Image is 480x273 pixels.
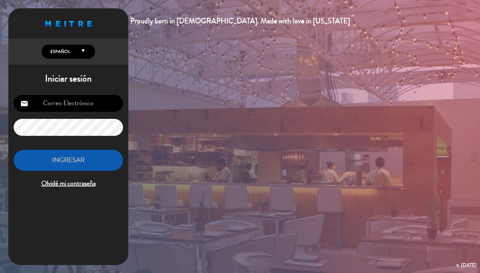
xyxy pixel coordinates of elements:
i: lock [20,124,28,132]
span: Olvidé mi contraseña [14,178,123,189]
i: email [20,100,28,108]
div: v. [DATE] [456,261,477,270]
h1: Iniciar sesión [8,73,128,85]
button: INGRESAR [14,150,123,171]
input: Correo Electrónico [14,95,123,112]
span: Español [49,48,70,55]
